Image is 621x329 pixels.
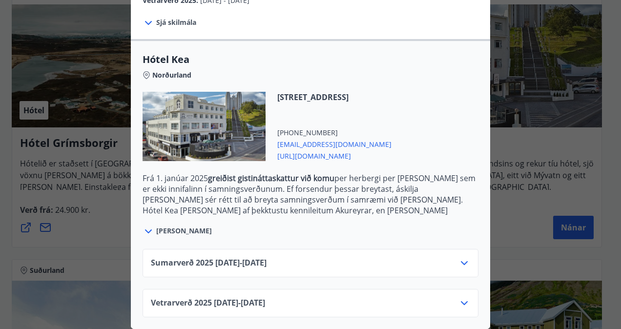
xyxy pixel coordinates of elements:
span: Sjá skilmála [156,18,196,27]
span: Norðurland [152,70,191,80]
span: [STREET_ADDRESS] [277,92,392,103]
span: Hótel Kea [143,53,478,66]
